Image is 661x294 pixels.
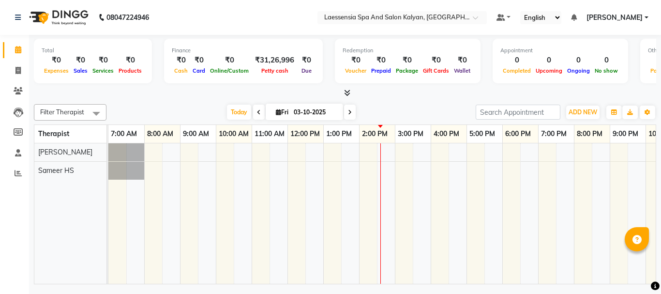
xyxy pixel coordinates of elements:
[90,55,116,66] div: ₹0
[431,127,462,141] a: 4:00 PM
[71,55,90,66] div: ₹0
[251,55,298,66] div: ₹31,26,996
[421,67,451,74] span: Gift Cards
[216,127,251,141] a: 10:00 AM
[500,55,533,66] div: 0
[610,127,641,141] a: 9:00 PM
[476,105,560,120] input: Search Appointment
[208,55,251,66] div: ₹0
[145,127,176,141] a: 8:00 AM
[172,46,315,55] div: Finance
[569,108,597,116] span: ADD NEW
[190,55,208,66] div: ₹0
[90,67,116,74] span: Services
[592,67,620,74] span: No show
[106,4,149,31] b: 08047224946
[42,55,71,66] div: ₹0
[503,127,533,141] a: 6:00 PM
[116,67,144,74] span: Products
[592,55,620,66] div: 0
[38,129,69,138] span: Therapist
[116,55,144,66] div: ₹0
[299,67,314,74] span: Due
[586,13,643,23] span: [PERSON_NAME]
[172,55,190,66] div: ₹0
[288,127,322,141] a: 12:00 PM
[298,55,315,66] div: ₹0
[71,67,90,74] span: Sales
[25,4,91,31] img: logo
[208,67,251,74] span: Online/Custom
[324,127,354,141] a: 1:00 PM
[369,55,393,66] div: ₹0
[566,106,600,119] button: ADD NEW
[500,46,620,55] div: Appointment
[395,127,426,141] a: 3:00 PM
[539,127,569,141] a: 7:00 PM
[38,166,74,175] span: Sameer HS
[467,127,497,141] a: 5:00 PM
[273,108,291,116] span: Fri
[252,127,287,141] a: 11:00 AM
[360,127,390,141] a: 2:00 PM
[565,67,592,74] span: Ongoing
[343,67,369,74] span: Voucher
[190,67,208,74] span: Card
[227,105,251,120] span: Today
[343,46,473,55] div: Redemption
[533,55,565,66] div: 0
[108,127,139,141] a: 7:00 AM
[343,55,369,66] div: ₹0
[565,55,592,66] div: 0
[259,67,291,74] span: Petty cash
[451,67,473,74] span: Wallet
[574,127,605,141] a: 8:00 PM
[421,55,451,66] div: ₹0
[291,105,339,120] input: 2025-10-03
[451,55,473,66] div: ₹0
[500,67,533,74] span: Completed
[42,67,71,74] span: Expenses
[38,148,92,156] span: [PERSON_NAME]
[42,46,144,55] div: Total
[393,67,421,74] span: Package
[369,67,393,74] span: Prepaid
[172,67,190,74] span: Cash
[533,67,565,74] span: Upcoming
[180,127,211,141] a: 9:00 AM
[40,108,84,116] span: Filter Therapist
[393,55,421,66] div: ₹0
